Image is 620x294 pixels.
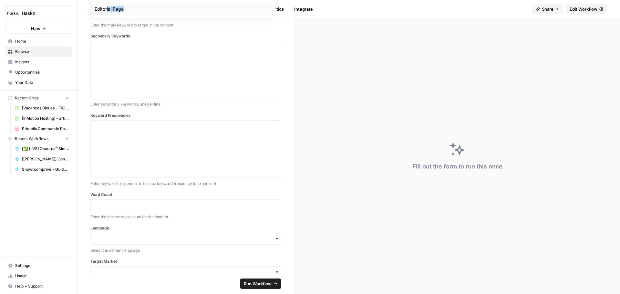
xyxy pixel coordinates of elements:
span: Opportunities [15,69,69,75]
div: Editorial Page [91,3,276,15]
a: Edit Workflow [566,4,607,14]
div: Fill out the form to run this once [412,162,502,171]
a: Home [5,36,72,46]
p: Enter the main keyword to target in the content [90,22,281,28]
a: Integrate [290,4,317,14]
a: Primelis Commande Rédaction Netlinking (2).csv [12,124,72,134]
p: Enter the desired word count for the content [90,214,281,220]
span: [InMotion Hosting] - article de blog 2000 mots [22,116,69,121]
p: Enter keyword frequencies in format: keyword;frequency (one per line) [90,180,281,187]
a: Usage [5,271,72,281]
span: [[PERSON_NAME]] Content Brief [22,156,69,162]
span: Home [15,38,69,44]
a: Insights [5,57,72,67]
span: [✅ LIVE] Occurus™ Similarity Auto-Clustering [22,146,69,152]
label: Word Count [90,192,281,198]
span: Haskn [22,10,61,16]
a: Settings [5,260,72,271]
span: Your Data [15,80,69,86]
label: Keyword Frequencies [90,113,281,118]
a: Browse [5,46,72,57]
span: Share [542,6,553,12]
button: Help + Support [5,281,72,291]
button: Run Workflow [240,279,281,289]
label: Language [90,225,281,231]
a: Opportunities [5,67,72,77]
span: Insights [15,59,69,65]
span: Recent Workflows [15,136,48,142]
button: Share [532,4,563,14]
label: Target Market [90,259,281,264]
button: Recent Workflows [5,134,72,144]
span: Usage [15,273,69,279]
a: [✅ LIVE] Occurus™ Similarity Auto-Clustering [12,144,72,154]
a: [InMotion Hosting] - article de blog 2000 mots [12,113,72,124]
button: Workspace: Haskn [5,5,72,21]
label: Secondary Keywords [90,33,281,39]
button: New [5,24,72,34]
span: Settings [15,263,69,269]
p: Select the content language [90,247,281,254]
span: Run Workflow [244,280,272,287]
span: Edit Workflow [570,6,597,12]
a: Showroomprivé - Guide d'achat de 800 mots [12,164,72,175]
img: Haskn Logo [7,7,19,19]
a: Your Data [5,77,72,88]
button: Recent Grids [5,93,72,103]
span: Primelis Commande Rédaction Netlinking (2).csv [22,126,69,132]
span: New [31,25,40,32]
span: Help + Support [15,283,69,289]
a: [[PERSON_NAME]] Content Brief [12,154,72,164]
span: Browse [15,49,69,55]
span: Recent Grids [15,95,38,101]
a: [Vacances Bleues - FR] Pages refonte sites hôtels - Le Grand Large Grid [12,103,72,113]
span: Showroomprivé - Guide d'achat de 800 mots [22,167,69,172]
span: [Vacances Bleues - FR] Pages refonte sites hôtels - Le Grand Large Grid [22,105,69,111]
p: Enter secondary keywords, one per line [90,101,281,107]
